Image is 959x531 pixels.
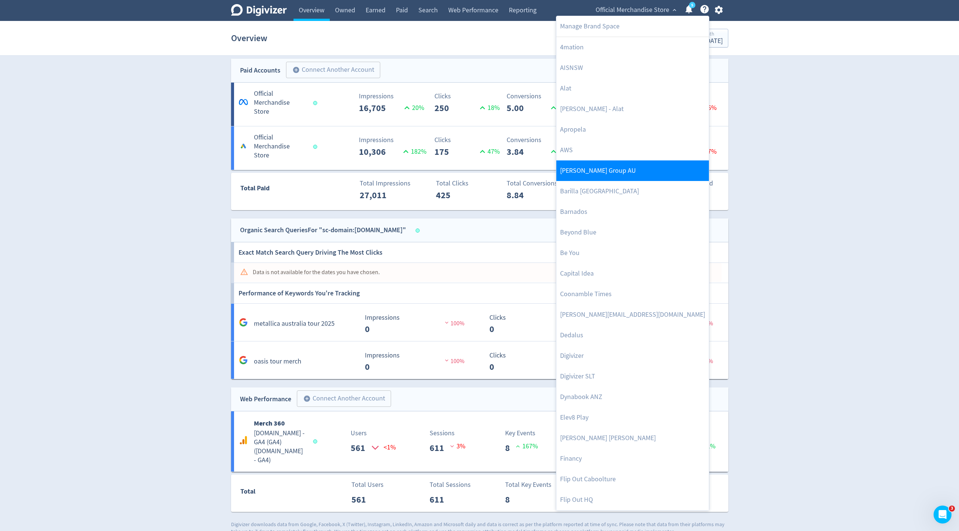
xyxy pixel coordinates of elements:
[556,284,709,304] a: Coonamble Times
[556,304,709,325] a: [PERSON_NAME][EMAIL_ADDRESS][DOMAIN_NAME]
[556,489,709,510] a: Flip Out HQ
[556,387,709,407] a: Dynabook ANZ
[556,58,709,78] a: AISNSW
[556,181,709,202] a: Barilla [GEOGRAPHIC_DATA]
[934,506,952,524] iframe: Intercom live chat
[556,510,709,531] a: Flip Out [GEOGRAPHIC_DATA]
[556,99,709,119] a: [PERSON_NAME] - Alat
[556,366,709,387] a: Digivizer SLT
[949,506,955,512] span: 3
[556,160,709,181] a: [PERSON_NAME] Group AU
[556,202,709,222] a: Barnados
[556,263,709,284] a: Capital Idea
[556,119,709,140] a: Apropela
[556,469,709,489] a: Flip Out Caboolture
[556,16,709,37] a: Manage Brand Space
[556,428,709,448] a: [PERSON_NAME] [PERSON_NAME]
[556,78,709,99] a: Alat
[556,222,709,243] a: Beyond Blue
[556,346,709,366] a: Digivizer
[556,407,709,428] a: Elev8 Play
[556,243,709,263] a: Be You
[556,37,709,58] a: 4mation
[556,448,709,469] a: Financy
[556,325,709,346] a: Dedalus
[556,140,709,160] a: AWS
